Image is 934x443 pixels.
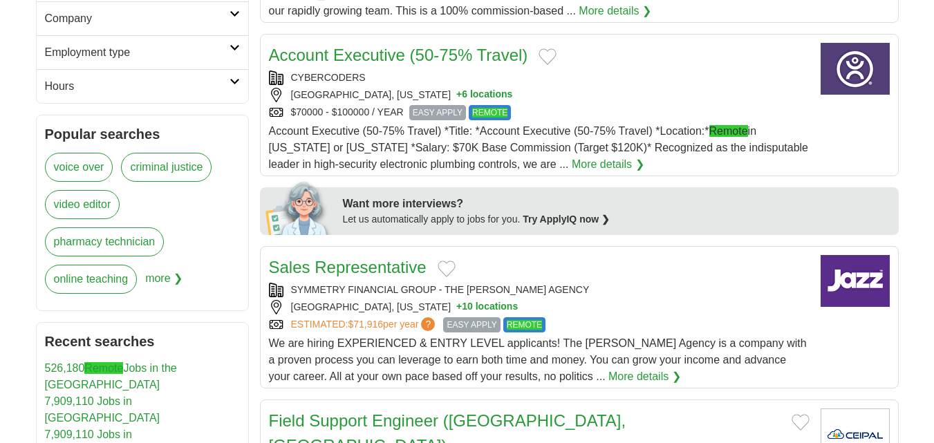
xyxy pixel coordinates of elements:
[608,368,681,385] a: More details ❯
[45,10,230,27] h2: Company
[456,88,512,102] button: +6 locations
[269,337,807,382] span: We are hiring EXPERIENCED & ENTRY LEVEL applicants! The [PERSON_NAME] Agency is a company with a ...
[572,156,644,173] a: More details ❯
[821,43,890,95] img: CyberCoders logo
[45,124,240,144] h2: Popular searches
[45,265,138,294] a: online teaching
[472,108,507,117] em: REMOTE
[269,283,810,297] div: SYMMETRY FINANCIAL GROUP - THE [PERSON_NAME] AGENCY
[269,300,810,314] div: [GEOGRAPHIC_DATA], [US_STATE]
[265,180,333,235] img: apply-iq-scientist.png
[709,125,748,137] em: Remote
[539,48,557,65] button: Add to favorite jobs
[523,214,610,225] a: Try ApplyIQ now ❯
[45,44,230,61] h2: Employment type
[269,258,427,276] a: Sales Representative
[269,105,810,120] div: $70000 - $100000 / YEAR
[348,319,383,330] span: $71,916
[438,261,456,277] button: Add to favorite jobs
[579,3,651,19] a: More details ❯
[456,300,462,314] span: +
[145,265,183,302] span: more ❯
[343,196,890,212] div: Want more interviews?
[269,125,809,170] span: Account Executive (50-75% Travel) *Title: *Account Executive (50-75% Travel) *Location:* in [US_S...
[37,35,248,69] a: Employment type
[291,72,366,83] a: CYBERCODERS
[269,88,810,102] div: [GEOGRAPHIC_DATA], [US_STATE]
[456,300,518,314] button: +10 locations
[443,317,500,332] span: EASY APPLY
[45,153,113,182] a: voice over
[269,46,528,64] a: Account Executive (50-75% Travel)
[421,317,435,331] span: ?
[45,190,120,219] a: video editor
[792,414,810,431] button: Add to favorite jobs
[507,320,542,330] em: REMOTE
[343,212,890,227] div: Let us automatically apply to jobs for you.
[37,1,248,35] a: Company
[45,78,230,95] h2: Hours
[45,362,177,390] a: 526,180RemoteJobs in the [GEOGRAPHIC_DATA]
[821,255,890,307] img: Company logo
[291,317,438,332] a: ESTIMATED:$71,916per year?
[121,153,212,182] a: criminal justice
[45,395,160,424] a: 7,909,110 Jobs in [GEOGRAPHIC_DATA]
[84,362,123,374] em: Remote
[37,69,248,103] a: Hours
[409,105,466,120] span: EASY APPLY
[45,227,165,256] a: pharmacy technician
[45,331,240,352] h2: Recent searches
[456,88,462,102] span: +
